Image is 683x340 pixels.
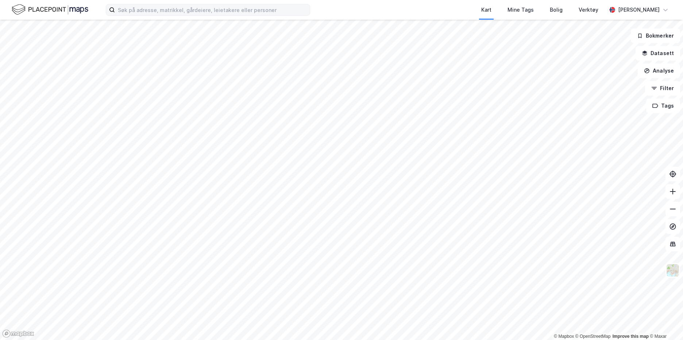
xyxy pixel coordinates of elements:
div: Verktøy [579,5,598,14]
button: Datasett [636,46,680,61]
iframe: Chat Widget [647,305,683,340]
img: logo.f888ab2527a4732fd821a326f86c7f29.svg [12,3,88,16]
div: Bolig [550,5,563,14]
input: Søk på adresse, matrikkel, gårdeiere, leietakere eller personer [115,4,310,15]
button: Bokmerker [631,28,680,43]
button: Analyse [638,63,680,78]
a: Improve this map [613,334,649,339]
div: Kontrollprogram for chat [647,305,683,340]
a: Mapbox homepage [2,329,34,338]
div: [PERSON_NAME] [618,5,660,14]
div: Mine Tags [508,5,534,14]
button: Tags [646,98,680,113]
img: Z [666,263,680,277]
a: Mapbox [554,334,574,339]
div: Kart [481,5,491,14]
button: Filter [645,81,680,96]
a: OpenStreetMap [575,334,611,339]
